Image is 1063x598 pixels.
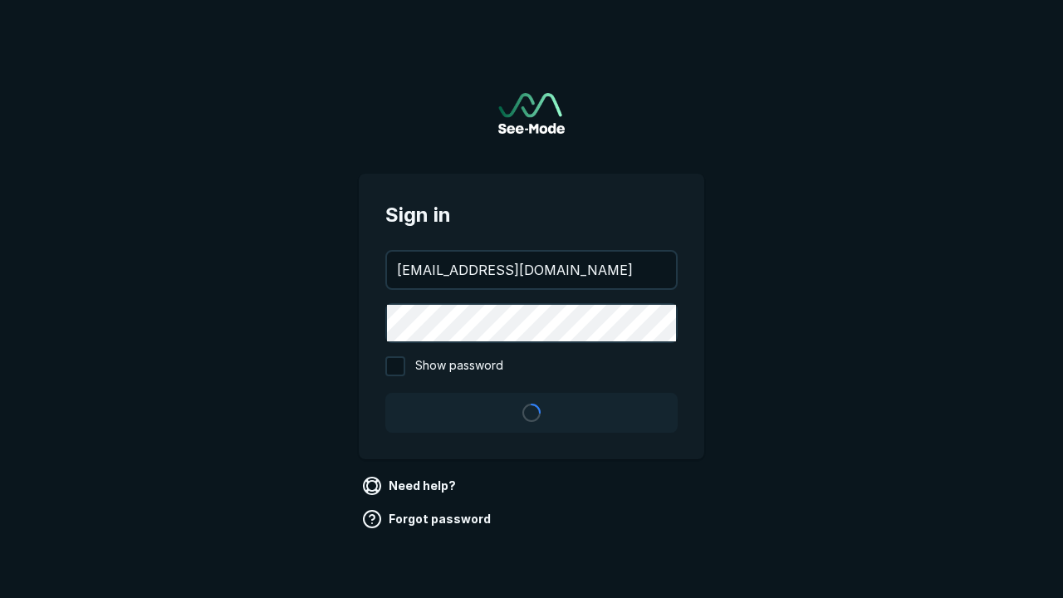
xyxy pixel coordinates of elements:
input: your@email.com [387,252,676,288]
a: Go to sign in [498,93,565,134]
span: Show password [415,356,503,376]
span: Sign in [385,200,678,230]
img: See-Mode Logo [498,93,565,134]
a: Forgot password [359,506,497,532]
a: Need help? [359,473,463,499]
